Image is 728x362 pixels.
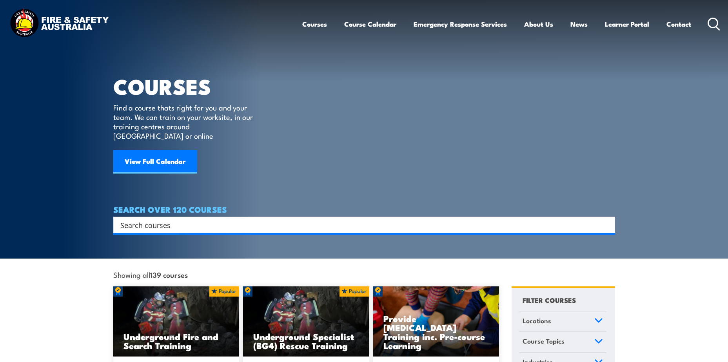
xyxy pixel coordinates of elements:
h3: Underground Fire and Search Training [123,332,229,350]
a: About Us [524,14,553,34]
a: Locations [519,311,606,332]
a: Underground Specialist (BG4) Rescue Training [243,286,369,357]
span: Locations [523,315,551,326]
p: Find a course thats right for you and your team. We can train on your worksite, in our training c... [113,103,256,140]
a: Courses [302,14,327,34]
a: Emergency Response Services [414,14,507,34]
span: Showing all [113,270,188,279]
a: Provide [MEDICAL_DATA] Training inc. Pre-course Learning [373,286,499,357]
span: Course Topics [523,336,565,346]
a: Course Topics [519,332,606,352]
h1: COURSES [113,77,264,95]
a: News [570,14,588,34]
h3: Underground Specialist (BG4) Rescue Training [253,332,359,350]
a: Underground Fire and Search Training [113,286,240,357]
input: Search input [120,219,598,231]
h3: Provide [MEDICAL_DATA] Training inc. Pre-course Learning [383,314,489,350]
strong: 139 courses [150,269,188,280]
a: Learner Portal [605,14,649,34]
a: View Full Calendar [113,150,197,174]
button: Search magnifier button [601,219,612,230]
img: Underground mine rescue [113,286,240,357]
form: Search form [122,219,599,230]
h4: FILTER COURSES [523,295,576,305]
img: Low Voltage Rescue and Provide CPR [373,286,499,357]
a: Contact [666,14,691,34]
h4: SEARCH OVER 120 COURSES [113,205,615,214]
a: Course Calendar [344,14,396,34]
img: Underground mine rescue [243,286,369,357]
